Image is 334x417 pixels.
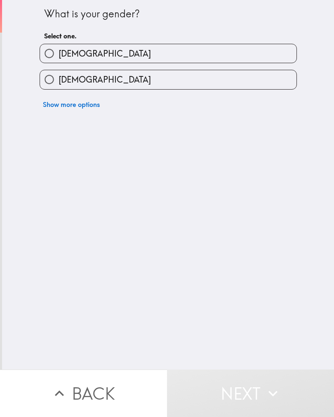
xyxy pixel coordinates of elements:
h6: Select one. [44,31,292,40]
span: [DEMOGRAPHIC_DATA] [59,48,151,59]
button: [DEMOGRAPHIC_DATA] [40,70,296,89]
button: [DEMOGRAPHIC_DATA] [40,44,296,63]
div: What is your gender? [44,7,292,21]
button: Show more options [40,96,103,113]
button: Next [167,370,334,417]
span: [DEMOGRAPHIC_DATA] [59,74,151,85]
